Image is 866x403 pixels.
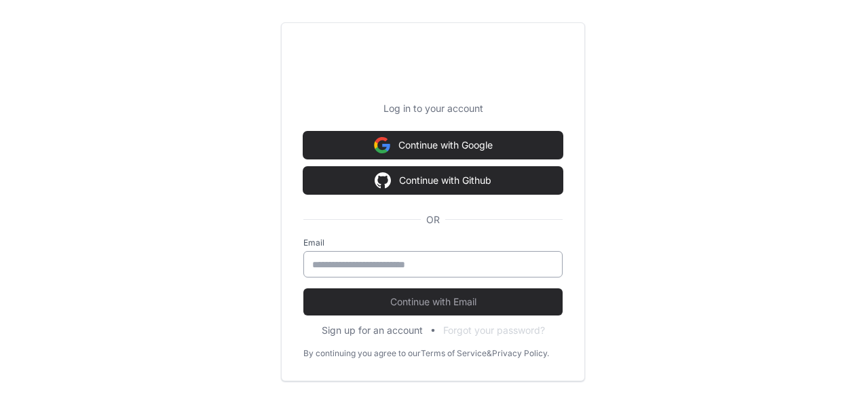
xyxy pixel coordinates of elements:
span: Continue with Email [303,295,563,309]
p: Log in to your account [303,102,563,115]
div: By continuing you agree to our [303,348,421,359]
a: Privacy Policy. [492,348,549,359]
label: Email [303,237,563,248]
button: Continue with Google [303,132,563,159]
button: Forgot your password? [443,324,545,337]
button: Continue with Email [303,288,563,315]
span: OR [421,213,445,227]
button: Sign up for an account [322,324,423,337]
button: Continue with Github [303,167,563,194]
img: Sign in with google [375,167,391,194]
div: & [487,348,492,359]
img: Sign in with google [374,132,390,159]
a: Terms of Service [421,348,487,359]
